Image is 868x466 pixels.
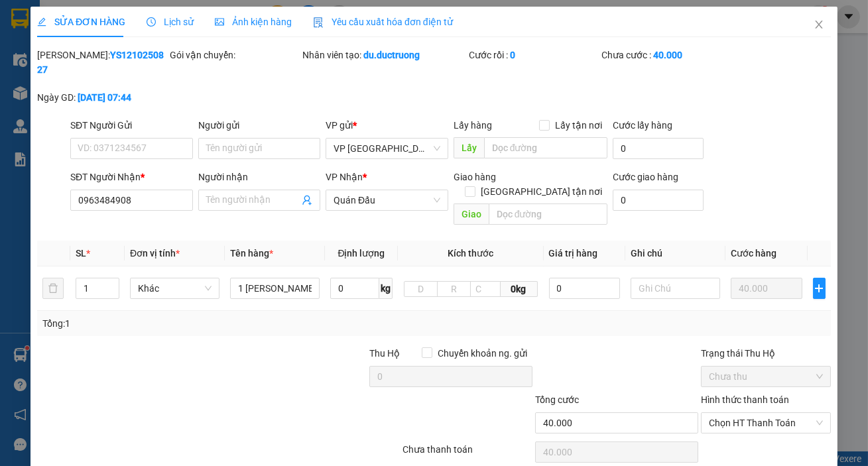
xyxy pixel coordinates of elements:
[76,248,86,259] span: SL
[613,190,703,211] input: Cước giao hàng
[230,248,273,259] span: Tên hàng
[812,278,826,299] button: plus
[215,17,292,27] span: Ảnh kiện hàng
[215,17,224,27] span: picture
[37,90,167,105] div: Ngày GD:
[230,278,320,299] input: VD: Bàn, Ghế
[489,204,608,225] input: Dọc đường
[475,184,607,199] span: [GEOGRAPHIC_DATA] tận nơi
[363,50,420,60] b: du.ductruong
[484,137,608,158] input: Dọc đường
[130,248,180,259] span: Đơn vị tính
[601,48,731,62] div: Chưa cước :
[302,48,465,62] div: Nhân viên tạo:
[326,118,448,133] div: VP gửi
[170,48,300,62] div: Gói vận chuyển:
[37,48,167,77] div: [PERSON_NAME]:
[625,241,725,266] th: Ghi chú
[313,17,453,27] span: Yêu cầu xuất hóa đơn điện tử
[613,138,703,159] input: Cước lấy hàng
[701,394,789,405] label: Hình thức thanh toán
[550,118,607,133] span: Lấy tận nơi
[653,50,682,60] b: 40.000
[454,204,489,225] span: Giao
[813,283,825,294] span: plus
[731,278,802,299] input: 0
[138,278,212,298] span: Khác
[70,170,193,184] div: SĐT Người Nhận
[313,17,324,28] img: icon
[37,50,164,75] b: YS1210250827
[38,48,175,84] span: VP [GEOGRAPHIC_DATA] -
[613,172,678,182] label: Cước giao hàng
[37,17,46,27] span: edit
[379,278,393,299] span: kg
[814,19,824,30] span: close
[631,278,720,299] input: Ghi Chú
[10,54,24,64] span: Gửi
[302,195,312,205] span: user-add
[56,19,101,29] strong: HOTLINE :
[510,50,515,60] b: 0
[41,90,103,101] span: -
[454,120,492,131] span: Lấy hàng
[42,316,336,331] div: Tổng: 1
[709,367,823,386] span: Chưa thu
[198,118,320,133] div: Người gửi
[103,19,143,29] span: 19009397
[401,442,533,465] div: Chưa thanh toán
[42,278,64,299] button: delete
[470,281,501,297] input: C
[70,118,193,133] div: SĐT Người Gửi
[437,281,471,297] input: R
[338,248,385,259] span: Định lượng
[44,90,103,101] span: 0963484908
[38,34,42,45] span: -
[731,248,776,259] span: Cước hàng
[548,248,597,259] span: Giá trị hàng
[29,7,171,17] strong: CÔNG TY VẬN TẢI ĐỨC TRƯỞNG
[147,17,156,27] span: clock-circle
[147,17,194,27] span: Lịch sử
[38,60,152,84] span: DCT20/51A Phường [GEOGRAPHIC_DATA]
[326,172,363,182] span: VP Nhận
[454,137,484,158] span: Lấy
[469,48,599,62] div: Cước rồi :
[701,346,831,361] div: Trạng thái Thu Hộ
[334,139,440,158] span: VP Yên Sở
[369,348,399,359] span: Thu Hộ
[334,190,440,210] span: Quán Đấu
[613,120,672,131] label: Cước lấy hàng
[800,7,837,44] button: Close
[709,413,823,433] span: Chọn HT Thanh Toán
[500,281,537,297] span: 0kg
[37,17,125,27] span: SỬA ĐƠN HÀNG
[535,394,579,405] span: Tổng cước
[198,170,320,184] div: Người nhận
[404,281,438,297] input: D
[78,92,131,103] b: [DATE] 07:44
[454,172,496,182] span: Giao hàng
[448,248,493,259] span: Kích thước
[432,346,532,361] span: Chuyển khoản ng. gửi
